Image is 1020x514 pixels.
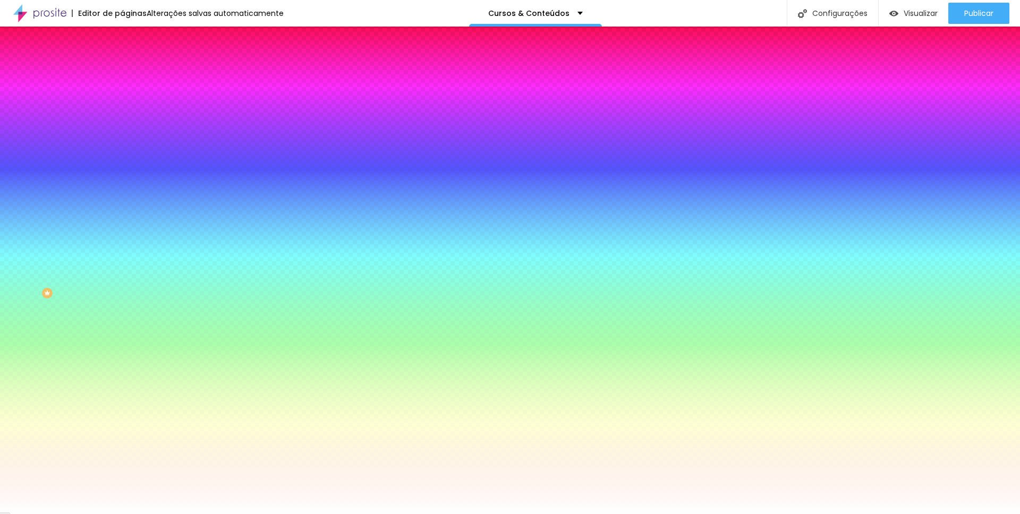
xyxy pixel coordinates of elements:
[904,9,938,18] span: Visualizar
[488,10,569,17] p: Cursos & Conteúdos
[889,9,898,18] img: view-1.svg
[964,9,993,18] span: Publicar
[879,3,948,24] button: Visualizar
[147,10,284,17] div: Alterações salvas automaticamente
[798,9,807,18] img: Icone
[948,3,1009,24] button: Publicar
[72,10,147,17] div: Editor de páginas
